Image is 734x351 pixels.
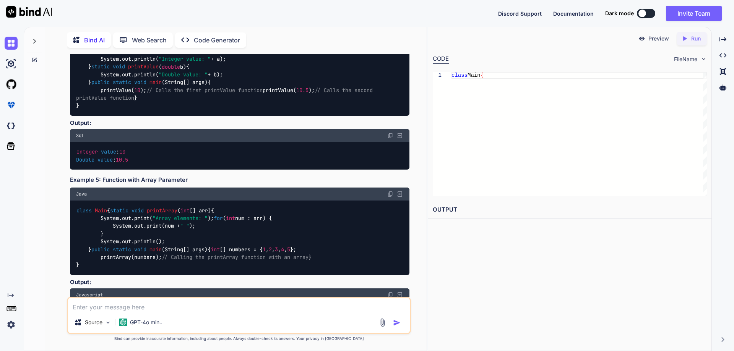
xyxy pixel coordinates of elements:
span: 10 [134,87,140,94]
strong: Output: [70,119,91,126]
span: static [110,207,128,214]
img: copy [387,191,393,197]
span: 5 [287,246,290,253]
span: value [101,149,116,155]
span: Sql [76,133,84,139]
span: // Calls the second printValue function [76,87,376,101]
span: Main [95,207,107,214]
img: premium [5,99,18,112]
p: GPT-4o min.. [130,319,162,326]
img: Open in Browser [396,291,403,298]
button: Documentation [553,10,594,18]
span: 10 [119,149,125,155]
span: Main [468,72,481,78]
p: Source [85,319,102,326]
code: { { System.out.print( ); ( num : arr) { System.out.print(num + ); } System.out.println(); } { [] ... [76,207,312,269]
img: Pick Models [105,319,111,326]
p: Run [691,35,701,42]
span: printArray [147,207,177,214]
span: Dark mode [605,10,634,17]
p: Bind AI [84,36,105,45]
span: value [97,156,113,163]
span: Double [76,156,94,163]
span: ( b) [159,63,186,70]
span: void [132,207,144,214]
span: 3 [275,246,278,253]
span: Javascript [76,292,103,298]
span: public [91,246,110,253]
strong: Output: [70,278,91,286]
span: static [113,246,131,253]
span: 2 [269,246,272,253]
span: 10.5 [296,87,309,94]
img: Open in Browser [396,132,403,139]
img: darkCloudIdeIcon [5,119,18,132]
span: { [480,72,483,78]
p: Bind can provide inaccurate information, including about people. Always double-check its answers.... [67,336,411,341]
span: FileName [674,55,697,63]
img: chat [5,37,18,50]
span: void [134,246,146,253]
span: class [451,72,468,78]
span: double [162,63,180,70]
img: Bind AI [6,6,52,18]
img: ai-studio [5,57,18,70]
span: (String[] args) [162,79,208,86]
span: int [180,207,190,214]
span: int [226,215,235,222]
span: public [91,79,110,86]
span: (String[] args) [162,246,208,253]
span: 4 [281,246,284,253]
span: ( [] arr) [177,207,211,214]
span: "Integer value: " [159,55,211,62]
img: GPT-4o mini [119,319,127,326]
h2: OUTPUT [428,201,711,219]
span: void [113,63,125,70]
span: " " [180,223,189,230]
img: copy [387,292,393,298]
span: // Calling the printArray function with an array [162,254,309,260]
img: attachment [378,318,387,327]
span: void [134,79,146,86]
div: 1 [433,72,442,79]
button: Invite Team [666,6,722,21]
span: Integer [76,149,98,155]
img: githubLight [5,78,18,91]
span: Discord Support [498,10,542,17]
span: main [149,246,162,253]
img: preview [638,35,645,42]
img: icon [393,319,401,327]
code: : : [76,148,128,163]
img: settings [5,318,18,331]
span: class [76,207,92,214]
span: printValue [128,63,159,70]
button: Discord Support [498,10,542,18]
span: Documentation [553,10,594,17]
span: "Array elements: " [153,215,208,222]
p: Preview [648,35,669,42]
span: Java [76,191,87,197]
span: for [214,215,223,222]
h3: Example 5: Function with Array Parameter [70,176,409,184]
span: "Double value: " [159,71,208,78]
code: { { System.out.println( + a); } { System.out.println( + b); } { printValue( ); printValue( ); } } [76,47,376,110]
img: chevron down [700,56,707,62]
p: Code Generator [194,36,240,45]
span: 1 [263,246,266,253]
span: 10.5 [116,156,128,163]
span: static [113,79,131,86]
img: Open in Browser [396,191,403,197]
img: copy [387,133,393,139]
span: int [211,246,220,253]
span: // Calls the first printValue function [146,87,263,94]
span: main [149,79,162,86]
p: Web Search [132,36,167,45]
div: CODE [433,55,449,64]
span: static [91,63,110,70]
